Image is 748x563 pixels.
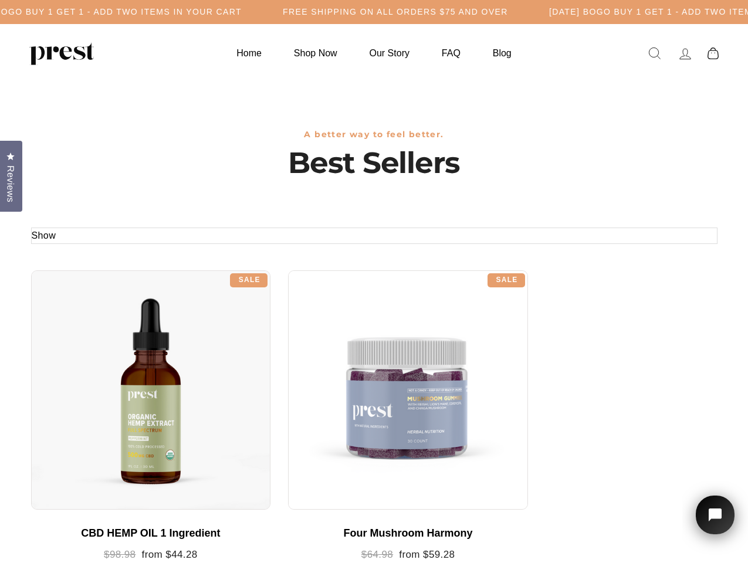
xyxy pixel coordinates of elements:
[32,228,56,243] button: Show
[283,7,508,17] h5: Free Shipping on all orders $75 and over
[488,273,525,287] div: Sale
[222,42,276,65] a: Home
[230,273,268,287] div: Sale
[478,42,526,65] a: Blog
[300,527,516,540] div: Four Mushroom Harmony
[222,42,526,65] ul: Primary
[427,42,475,65] a: FAQ
[31,130,717,140] h3: A better way to feel better.
[3,165,18,202] span: Reviews
[355,42,424,65] a: Our Story
[43,549,259,561] div: from $44.28
[361,549,393,560] span: $64.98
[300,549,516,561] div: from $59.28
[104,549,136,560] span: $98.98
[279,42,352,65] a: Shop Now
[682,481,748,563] iframe: Tidio Chat
[31,145,717,181] h1: Best Sellers
[29,42,94,65] img: PREST ORGANICS
[43,527,259,540] div: CBD HEMP OIL 1 Ingredient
